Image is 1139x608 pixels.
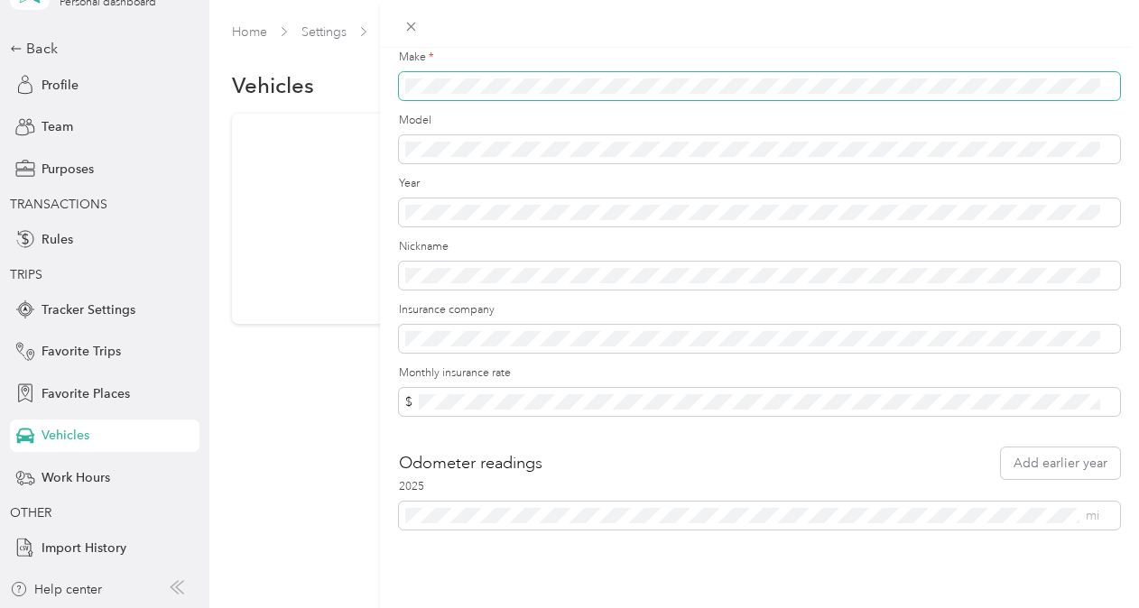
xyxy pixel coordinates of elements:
label: Make [399,50,1120,66]
label: Nickname [399,239,1120,255]
label: 2025 [399,479,1120,495]
label: Insurance company [399,302,1120,318]
h2: Odometer readings [399,451,542,475]
iframe: Everlance-gr Chat Button Frame [1038,507,1139,608]
button: Add earlier year [1001,447,1120,479]
label: Monthly insurance rate [399,365,1120,382]
label: Model [399,113,1120,129]
span: $ [405,394,412,410]
label: Year [399,176,1120,192]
